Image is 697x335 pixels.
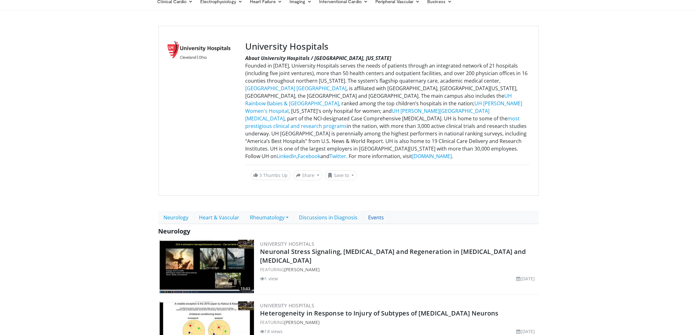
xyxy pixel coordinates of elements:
h3: University Hospitals [246,41,530,52]
a: [GEOGRAPHIC_DATA] [GEOGRAPHIC_DATA] [246,85,347,92]
a: Facebook [298,153,321,160]
button: Share [293,170,323,180]
a: Heart & Vascular [194,211,245,224]
span: 15:03 [239,286,252,292]
a: UH Rainbow Babies & [GEOGRAPHIC_DATA] [246,92,512,107]
a: Heterogeneity in Response to Injury of Subtypes of [MEDICAL_DATA] Neurons [260,309,499,317]
a: University Hospitals [260,302,314,309]
a: UH [PERSON_NAME] Women's Hospital [246,100,523,114]
a: Twitter [330,153,346,160]
a: Neuronal Stress Signaling, [MEDICAL_DATA] and Regeneration in [MEDICAL_DATA] and [MEDICAL_DATA] [260,247,526,265]
a: [PERSON_NAME] [284,266,320,272]
a: Neurology [158,211,194,224]
a: [PERSON_NAME] [284,319,320,325]
img: 9804c2e3-d722-4d6d-a606-8ef2e66dbdc5.300x170_q85_crop-smart_upscale.jpg [160,240,254,293]
li: [DATE] [517,328,535,335]
span: 3 [260,172,262,178]
span: Neurology [158,227,191,235]
a: UH [PERSON_NAME][GEOGRAPHIC_DATA][MEDICAL_DATA] [246,107,490,122]
a: most prestigious clinical and research programs [246,115,520,129]
button: Save to [325,170,357,180]
li: 18 views [260,328,283,335]
li: 1 view [260,275,278,282]
a: Discussions in Diagnosis [294,211,363,224]
a: LinkedIn [277,153,297,160]
li: [DATE] [517,275,535,282]
a: Events [363,211,390,224]
a: University Hospitals [260,241,314,247]
div: FEATURING [260,266,538,273]
a: [DOMAIN_NAME] [412,153,452,160]
a: Rheumatology [245,211,294,224]
div: FEATURING [260,319,538,326]
a: 15:03 [160,240,254,293]
a: 3 Thumbs Up [251,170,291,180]
p: Founded in [DATE], University Hospitals serves the needs of patients through an integrated networ... [246,54,530,160]
strong: About University Hospitals / [GEOGRAPHIC_DATA], [US_STATE] [246,55,391,62]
